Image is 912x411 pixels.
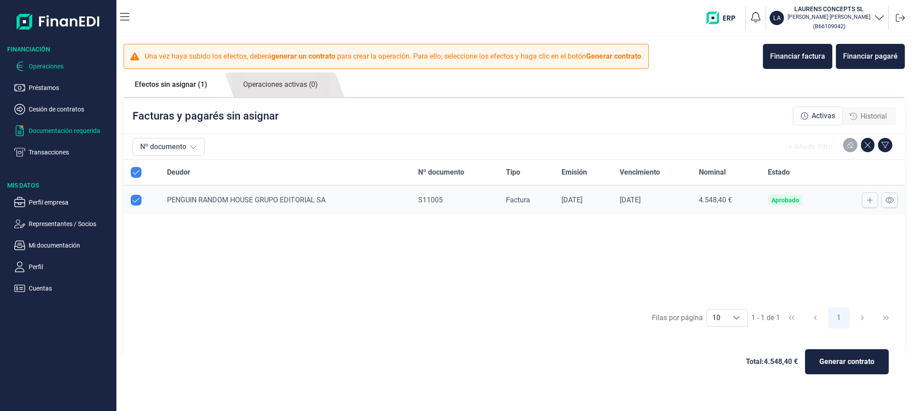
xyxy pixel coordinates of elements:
button: Perfil [14,261,113,272]
p: Operaciones [29,61,113,72]
div: Choose [726,309,747,326]
span: Tipo [506,167,520,178]
div: [DATE] [620,196,685,205]
button: Cuentas [14,283,113,294]
span: Activas [812,111,835,121]
div: Activas [793,107,843,125]
div: Historial [843,107,894,125]
button: Page 1 [828,307,850,329]
button: Generar contrato [805,349,889,374]
div: All items selected [131,167,141,178]
p: Una vez haya subido los efectos, deberá para crear la operación. Para ello, seleccione los efecto... [145,51,643,62]
img: erp [706,12,742,24]
button: Transacciones [14,147,113,158]
p: Perfil [29,261,113,272]
span: 1 - 1 de 1 [751,314,780,321]
span: Emisión [561,167,587,178]
b: generar un contrato [271,52,335,60]
div: [DATE] [561,196,605,205]
span: Estado [768,167,790,178]
p: Facturas y pagarés sin asignar [133,109,278,123]
span: Deudor [167,167,190,178]
div: Filas por página [652,313,703,323]
span: Historial [861,111,887,122]
p: Perfil empresa [29,197,113,208]
span: S11005 [418,196,443,204]
button: Representantes / Socios [14,218,113,229]
button: Next Page [852,307,873,329]
button: Operaciones [14,61,113,72]
span: PENGUIN RANDOM HOUSE GRUPO EDITORIAL SA [167,196,325,204]
button: Financiar factura [763,44,832,69]
span: 10 [707,309,726,326]
div: Financiar factura [770,51,825,62]
span: Total: 4.548,40 € [746,356,798,367]
p: [PERSON_NAME] [PERSON_NAME] [788,13,870,21]
span: Vencimiento [620,167,660,178]
button: Cesión de contratos [14,104,113,115]
h3: LAURENS CONCEPTS SL [788,4,870,13]
div: 4.548,40 € [699,196,754,205]
p: Documentación requerida [29,125,113,136]
div: Aprobado [771,197,799,204]
p: Cuentas [29,283,113,294]
div: Financiar pagaré [843,51,898,62]
p: Representantes / Socios [29,218,113,229]
p: Mi documentación [29,240,113,251]
button: Perfil empresa [14,197,113,208]
span: Nº documento [418,167,464,178]
button: Financiar pagaré [836,44,905,69]
span: Generar contrato [819,356,874,367]
span: Nominal [699,167,726,178]
p: LA [773,13,781,22]
button: Last Page [875,307,897,329]
p: Cesión de contratos [29,104,113,115]
img: Logo de aplicación [17,7,100,36]
span: Factura [506,196,530,204]
button: First Page [781,307,802,329]
p: Transacciones [29,147,113,158]
small: Copiar cif [813,23,845,30]
a: Operaciones activas (0) [232,73,329,97]
b: Generar contrato [586,52,641,60]
button: LALAURENS CONCEPTS SL[PERSON_NAME] [PERSON_NAME](B66109042) [770,4,885,31]
button: Préstamos [14,82,113,93]
button: Previous Page [805,307,826,329]
p: Préstamos [29,82,113,93]
button: Nº documento [133,138,205,156]
a: Efectos sin asignar (1) [124,73,218,97]
button: Mi documentación [14,240,113,251]
div: Row Unselected null [131,195,141,205]
button: Documentación requerida [14,125,113,136]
